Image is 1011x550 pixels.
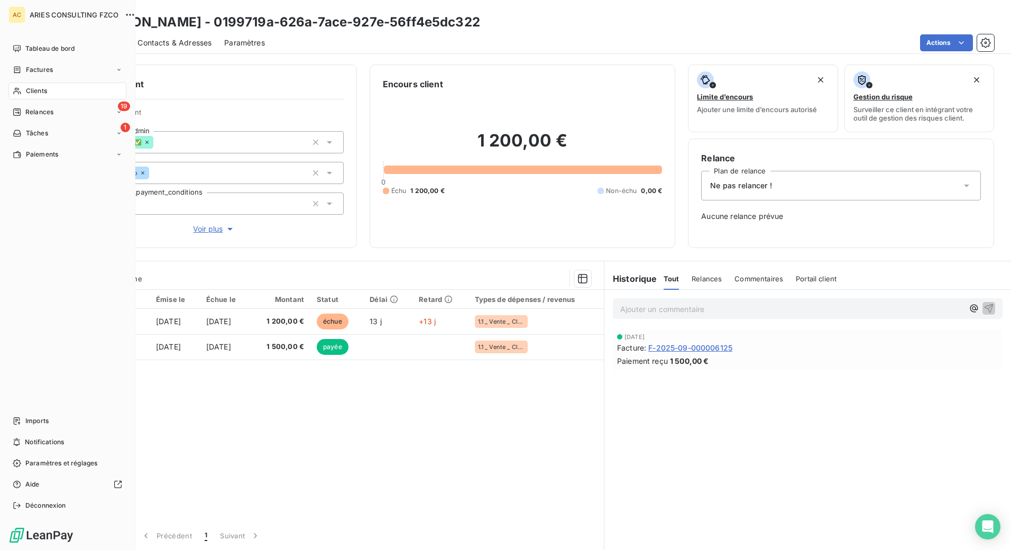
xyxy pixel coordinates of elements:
[617,355,668,366] span: Paiement reçu
[920,34,973,51] button: Actions
[149,168,158,178] input: Ajouter une valeur
[8,476,126,493] a: Aide
[641,186,662,196] span: 0,00 €
[121,123,130,132] span: 1
[606,186,637,196] span: Non-échu
[193,224,235,234] span: Voir plus
[697,105,817,114] span: Ajouter une limite d’encours autorisé
[8,527,74,544] img: Logo LeanPay
[317,339,348,355] span: payée
[206,295,244,304] div: Échue le
[257,316,304,327] span: 1 200,00 €
[796,274,837,283] span: Portail client
[25,107,53,117] span: Relances
[257,295,304,304] div: Montant
[131,199,140,208] input: Ajouter une valeur
[317,314,348,329] span: échue
[844,65,994,132] button: Gestion du risqueSurveiller ce client en intégrant votre outil de gestion des risques client.
[478,318,525,325] span: 1.1 _ Vente _ Clients
[134,525,198,547] button: Précédent
[156,317,181,326] span: [DATE]
[617,342,646,353] span: Facture :
[198,525,214,547] button: 1
[156,295,194,304] div: Émise le
[853,105,985,122] span: Surveiller ce client en intégrant votre outil de gestion des risques client.
[648,342,732,353] span: F-2025-09-000006125
[475,295,598,304] div: Types de dépenses / revenus
[224,38,265,48] span: Paramètres
[206,342,231,351] span: [DATE]
[205,530,207,541] span: 1
[383,130,663,162] h2: 1 200,00 €
[370,295,406,304] div: Délai
[381,178,385,186] span: 0
[26,129,48,138] span: Tâches
[410,186,445,196] span: 1 200,00 €
[701,211,981,222] span: Aucune relance prévue
[30,11,118,19] span: ARIES CONSULTING FZCO
[692,274,722,283] span: Relances
[853,93,913,101] span: Gestion du risque
[85,108,344,123] span: Propriétés Client
[25,416,49,426] span: Imports
[137,38,212,48] span: Contacts & Adresses
[64,78,344,90] h6: Informations client
[26,65,53,75] span: Factures
[710,180,772,191] span: Ne pas relancer !
[206,317,231,326] span: [DATE]
[26,150,58,159] span: Paiements
[153,137,162,147] input: Ajouter une valeur
[734,274,783,283] span: Commentaires
[257,342,304,352] span: 1 500,00 €
[26,86,47,96] span: Clients
[8,6,25,23] div: AC
[688,65,838,132] button: Limite d’encoursAjouter une limite d’encours autorisé
[670,355,709,366] span: 1 500,00 €
[93,13,480,32] h3: [PERSON_NAME] - 0199719a-626a-7ace-927e-56ff4e5dc322
[604,272,657,285] h6: Historique
[156,342,181,351] span: [DATE]
[419,295,462,304] div: Retard
[478,344,525,350] span: 1.1 _ Vente _ Clients
[701,152,981,164] h6: Relance
[118,102,130,111] span: 19
[25,459,97,468] span: Paramètres et réglages
[25,501,66,510] span: Déconnexion
[383,78,443,90] h6: Encours client
[419,317,436,326] span: +13 j
[317,295,357,304] div: Statut
[624,334,645,340] span: [DATE]
[25,437,64,447] span: Notifications
[214,525,267,547] button: Suivant
[25,44,75,53] span: Tableau de bord
[370,317,382,326] span: 13 j
[391,186,407,196] span: Échu
[664,274,679,283] span: Tout
[697,93,753,101] span: Limite d’encours
[85,223,344,235] button: Voir plus
[25,480,40,489] span: Aide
